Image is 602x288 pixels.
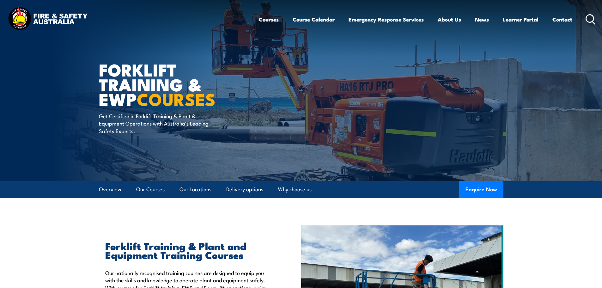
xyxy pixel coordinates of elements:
a: Our Courses [136,181,165,198]
a: Courses [259,11,279,28]
a: Emergency Response Services [349,11,424,28]
button: Enquire Now [459,181,503,198]
a: Delivery options [226,181,263,198]
a: Why choose us [278,181,312,198]
h1: Forklift Training & EWP [99,62,255,106]
a: Contact [552,11,572,28]
a: Our Locations [179,181,211,198]
a: Overview [99,181,121,198]
a: News [475,11,489,28]
strong: COURSES [137,85,216,112]
p: Get Certified in Forklift Training & Plant & Equipment Operations with Australia’s Leading Safety... [99,112,214,134]
h2: Forklift Training & Plant and Equipment Training Courses [105,241,272,259]
a: About Us [438,11,461,28]
a: Learner Portal [503,11,538,28]
a: Course Calendar [293,11,335,28]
